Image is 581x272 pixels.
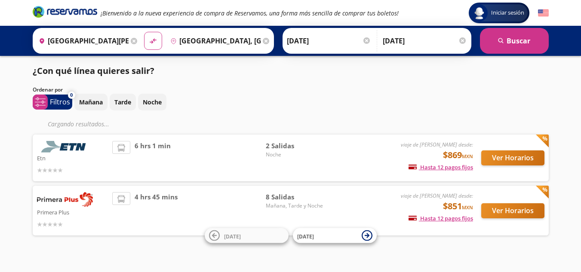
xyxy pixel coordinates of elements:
[266,151,326,159] span: Noche
[37,141,93,153] img: Etn
[33,86,63,94] p: Ordenar por
[135,192,178,229] span: 4 hrs 45 mins
[409,163,473,171] span: Hasta 12 pagos fijos
[266,192,326,202] span: 8 Salidas
[488,9,528,17] span: Iniciar sesión
[101,9,399,17] em: ¡Bienvenido a la nueva experiencia de compra de Reservamos, una forma más sencilla de comprar tus...
[138,94,166,110] button: Noche
[143,98,162,107] p: Noche
[481,150,544,165] button: Ver Horarios
[297,232,314,240] span: [DATE]
[480,28,549,54] button: Buscar
[224,232,241,240] span: [DATE]
[37,192,93,207] img: Primera Plus
[110,94,136,110] button: Tarde
[401,141,473,148] em: viaje de [PERSON_NAME] desde:
[33,64,154,77] p: ¿Con qué línea quieres salir?
[33,95,72,110] button: 0Filtros
[205,228,289,243] button: [DATE]
[114,98,131,107] p: Tarde
[383,30,467,52] input: Opcional
[266,202,326,210] span: Mañana, Tarde y Noche
[79,98,103,107] p: Mañana
[462,204,473,211] small: MXN
[266,141,326,151] span: 2 Salidas
[35,30,129,52] input: Buscar Origen
[50,97,70,107] p: Filtros
[70,92,73,99] span: 0
[287,30,371,52] input: Elegir Fecha
[135,141,171,175] span: 6 hrs 1 min
[37,207,108,217] p: Primera Plus
[167,30,261,52] input: Buscar Destino
[409,214,473,222] span: Hasta 12 pagos fijos
[33,5,97,18] i: Brand Logo
[462,153,473,159] small: MXN
[443,200,473,213] span: $851
[48,120,109,128] em: Cargando resultados ...
[33,5,97,21] a: Brand Logo
[37,153,108,163] p: Etn
[401,192,473,199] em: viaje de [PERSON_NAME] desde:
[538,8,549,18] button: English
[481,203,544,218] button: Ver Horarios
[74,94,108,110] button: Mañana
[443,149,473,162] span: $869
[293,228,377,243] button: [DATE]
